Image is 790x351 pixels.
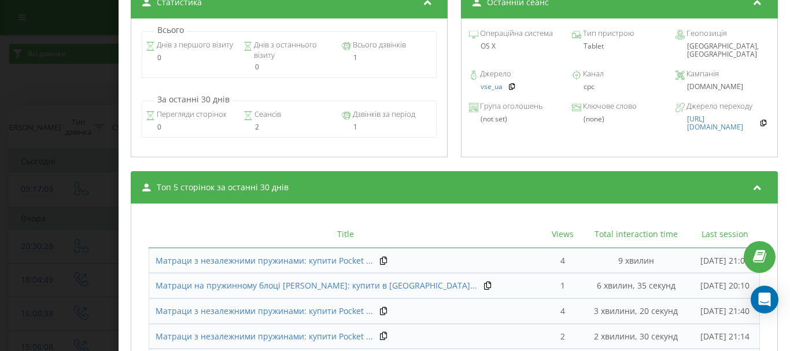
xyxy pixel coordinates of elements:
[351,109,415,120] span: Дзвінків за період
[469,115,563,123] div: (not set)
[572,83,666,91] div: cpc
[478,28,553,39] span: Операційна система
[149,221,543,248] th: Title
[156,305,373,316] span: Матраци з незалежними пружинами: купити Pocket ...
[685,28,727,39] span: Геопозиція
[690,221,760,248] th: Last session
[690,273,760,298] td: [DATE] 20:10
[156,305,373,317] a: Матраци з незалежними пружинами: купити Pocket ...
[342,123,433,131] div: 1
[543,324,582,349] td: 2
[690,324,760,349] td: [DATE] 21:14
[478,68,511,80] span: Джерело
[478,101,542,112] span: Група оголошень
[243,63,335,71] div: 0
[154,24,187,36] p: Всього
[156,280,477,291] a: Матраци на пружинному блоці [PERSON_NAME]: купити в [GEOGRAPHIC_DATA]...
[572,115,666,123] div: (none)
[156,255,373,267] a: Матраци з незалежними пружинами: купити Pocket ...
[572,42,666,50] div: Tablet
[582,221,690,248] th: Total interaction time
[543,298,582,324] td: 4
[685,68,719,80] span: Кампанія
[543,273,582,298] td: 1
[581,28,634,39] span: Тип пристрою
[146,54,237,62] div: 0
[253,109,281,120] span: Сеансів
[154,94,232,105] p: За останні 30 днів
[146,123,237,131] div: 0
[582,324,690,349] td: 2 хвилини, 30 секунд
[543,221,582,248] th: Views
[582,248,690,274] td: 9 хвилин
[543,248,582,274] td: 4
[252,39,335,60] span: Днів з останнього візиту
[690,248,760,274] td: [DATE] 21:07
[469,42,563,50] div: OS X
[751,286,778,313] div: Open Intercom Messenger
[243,123,335,131] div: 2
[157,182,289,193] span: Топ 5 сторінок за останні 30 днів
[351,39,406,51] span: Всього дзвінків
[582,298,690,324] td: 3 хвилини, 20 секунд
[582,273,690,298] td: 6 хвилин, 35 секунд
[690,298,760,324] td: [DATE] 21:40
[685,101,752,112] span: Джерело переходу
[156,331,373,342] a: Матраци з незалежними пружинами: купити Pocket ...
[675,42,770,59] div: [GEOGRAPHIC_DATA], [GEOGRAPHIC_DATA]
[155,109,227,120] span: Перегляди сторінок
[675,83,770,91] div: [DOMAIN_NAME]
[687,115,754,132] a: [URL][DOMAIN_NAME]
[581,101,637,112] span: Ключове слово
[581,68,604,80] span: Канал
[342,54,433,62] div: 1
[156,255,373,266] span: Матраци з незалежними пружинами: купити Pocket ...
[481,83,503,91] a: vse_ua
[155,39,233,51] span: Днів з першого візиту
